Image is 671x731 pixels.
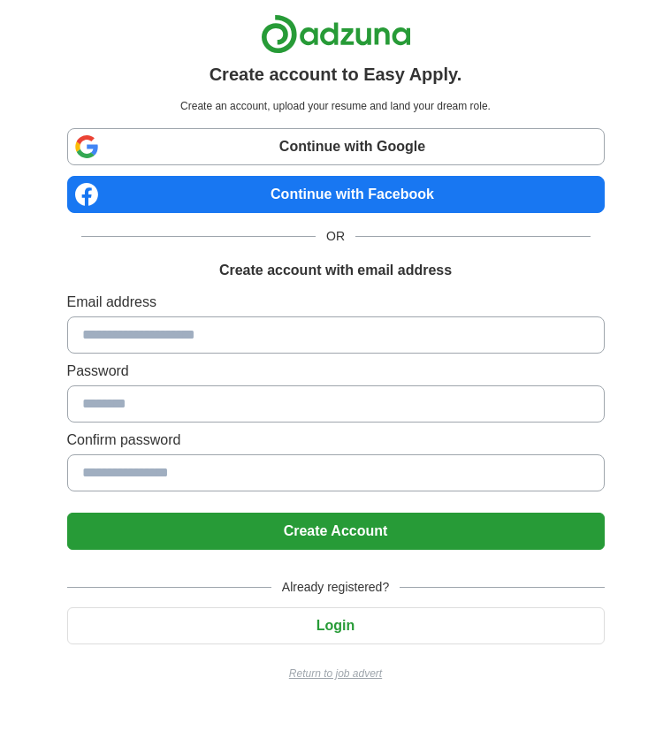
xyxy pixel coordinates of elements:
[67,430,605,451] label: Confirm password
[67,513,605,550] button: Create Account
[210,61,462,88] h1: Create account to Easy Apply.
[67,128,605,165] a: Continue with Google
[67,618,605,633] a: Login
[67,176,605,213] a: Continue with Facebook
[67,607,605,644] button: Login
[67,292,605,313] label: Email address
[67,361,605,382] label: Password
[316,227,355,246] span: OR
[271,578,400,597] span: Already registered?
[67,666,605,682] a: Return to job advert
[261,14,411,54] img: Adzuna logo
[219,260,452,281] h1: Create account with email address
[71,98,601,114] p: Create an account, upload your resume and land your dream role.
